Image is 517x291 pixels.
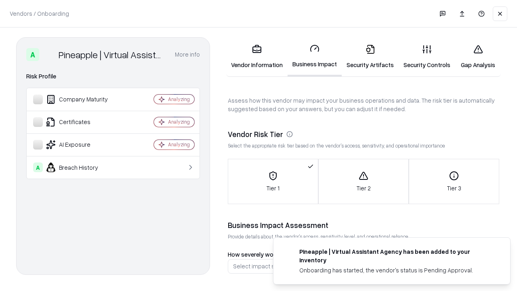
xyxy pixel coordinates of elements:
div: Analyzing [168,118,190,125]
div: A [33,162,43,172]
div: Company Maturity [33,95,130,104]
button: Select impact severity... [228,259,499,274]
p: Tier 3 [447,184,461,192]
img: trypineapple.com [283,247,293,257]
div: Analyzing [168,141,190,148]
p: Tier 1 [267,184,280,192]
p: Assess how this vendor may impact your business operations and data. The risk tier is automatical... [228,96,499,113]
p: Provide details about the vendor's access, sensitivity level, and operational reliance [228,233,499,240]
div: Certificates [33,117,130,127]
div: Analyzing [168,96,190,103]
img: Pineapple | Virtual Assistant Agency [42,48,55,61]
div: Pineapple | Virtual Assistant Agency [59,48,165,61]
a: Vendor Information [226,38,288,76]
p: Tier 2 [357,184,371,192]
div: Pineapple | Virtual Assistant Agency has been added to your inventory [299,247,491,264]
a: Gap Analysis [455,38,501,76]
div: Onboarding has started, the vendor's status is Pending Approval. [299,266,491,274]
div: Business Impact Assessment [228,220,499,230]
div: Risk Profile [26,72,200,81]
p: Select the appropriate risk tier based on the vendor's access, sensitivity, and operational impor... [228,142,499,149]
div: A [26,48,39,61]
a: Security Controls [399,38,455,76]
div: Breach History [33,162,130,172]
label: How severely would your business be impacted if this vendor became unavailable? [228,251,449,258]
button: More info [175,47,200,62]
a: Business Impact [288,37,342,76]
div: AI Exposure [33,140,130,150]
div: Select impact severity... [233,262,297,270]
div: Vendor Risk Tier [228,129,499,139]
a: Security Artifacts [342,38,399,76]
p: Vendors / Onboarding [10,9,69,18]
